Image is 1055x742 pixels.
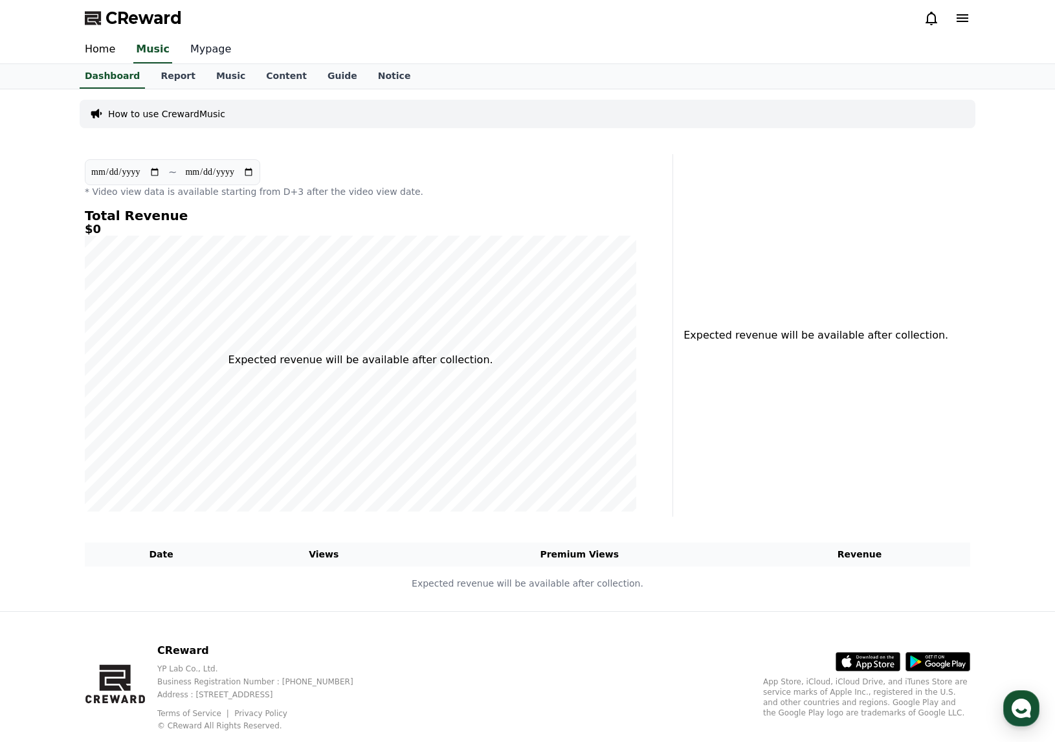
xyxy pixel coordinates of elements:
h5: $0 [85,223,636,236]
th: Premium Views [410,543,749,567]
span: CReward [105,8,182,28]
a: How to use CrewardMusic [108,107,225,120]
a: Mypage [180,36,241,63]
a: Report [150,64,206,89]
a: Home [74,36,126,63]
p: App Store, iCloud, iCloud Drive, and iTunes Store are service marks of Apple Inc., registered in ... [763,677,970,718]
a: Settings [167,410,249,443]
a: Home [4,410,85,443]
p: Expected revenue will be available after collection. [85,577,970,590]
p: ~ [168,164,177,180]
h4: Total Revenue [85,208,636,223]
p: Expected revenue will be available after collection. [683,328,940,343]
a: Guide [317,64,368,89]
th: Date [85,543,238,567]
a: Messages [85,410,167,443]
p: Expected revenue will be available after collection. [228,352,493,368]
p: * Video view data is available starting from D+3 after the video view date. [85,185,636,198]
a: Privacy Policy [234,709,287,718]
p: CReward [157,643,374,658]
a: Dashboard [80,64,145,89]
a: CReward [85,8,182,28]
span: Settings [192,430,223,440]
p: YP Lab Co., Ltd. [157,664,374,674]
a: Terms of Service [157,709,231,718]
a: Music [133,36,172,63]
p: Address : [STREET_ADDRESS] [157,690,374,700]
span: Messages [107,431,146,441]
th: Revenue [749,543,970,567]
a: Notice [368,64,421,89]
span: Home [33,430,56,440]
a: Music [206,64,256,89]
a: Content [256,64,317,89]
p: © CReward All Rights Reserved. [157,721,374,731]
p: Business Registration Number : [PHONE_NUMBER] [157,677,374,687]
th: Views [238,543,410,567]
